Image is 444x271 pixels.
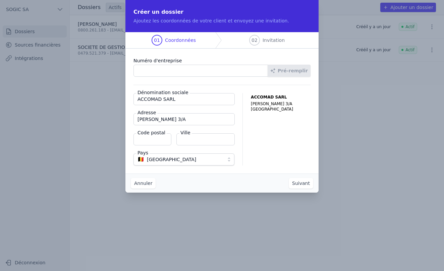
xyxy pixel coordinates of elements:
button: Annuler [131,178,156,189]
span: 02 [252,37,258,44]
span: Coordonnées [165,37,196,44]
button: Pré-remplir [268,65,311,77]
span: 01 [154,37,160,44]
label: Adresse [136,109,157,116]
span: Invitation [263,37,285,44]
button: Suivant [289,178,313,189]
span: [GEOGRAPHIC_DATA] [147,155,196,163]
p: [PERSON_NAME] 3/A [251,101,311,107]
p: Ajoutez les coordonnées de votre client et envoyez une invitation. [133,17,311,24]
h2: Créer un dossier [133,8,311,16]
button: 🇧🇪 [GEOGRAPHIC_DATA] [133,153,234,165]
label: Code postal [136,129,167,136]
p: ACCOMAD SARL [251,94,311,100]
span: 🇧🇪 [137,157,144,161]
label: Ville [179,129,192,136]
label: Numéro d'entreprise [133,57,311,65]
label: Dénomination sociale [136,89,190,96]
p: [GEOGRAPHIC_DATA] [251,107,311,112]
label: Pays [136,149,150,156]
nav: Progress [125,32,319,49]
